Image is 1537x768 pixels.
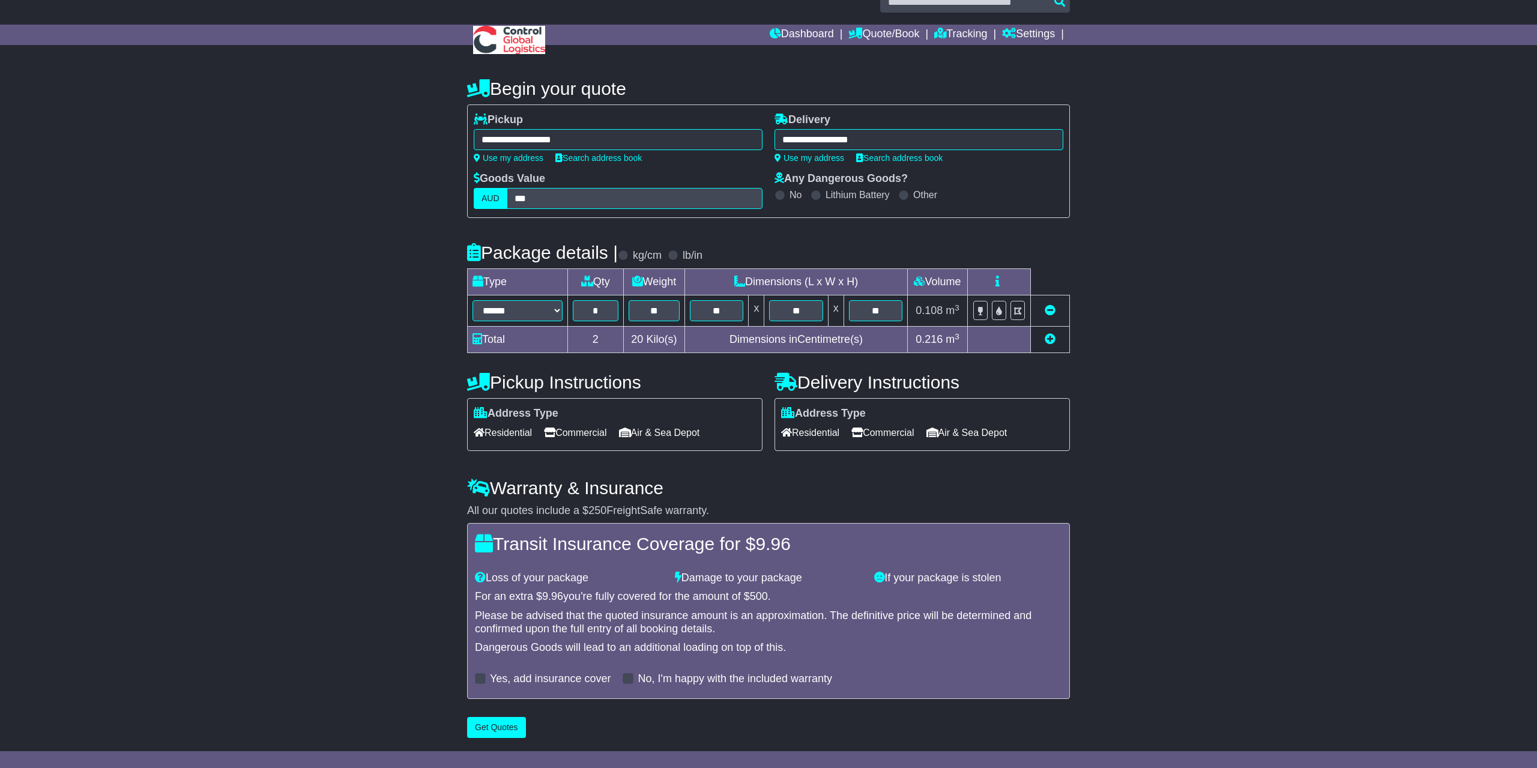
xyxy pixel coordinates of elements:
div: Loss of your package [469,572,669,585]
a: Search address book [856,153,943,163]
h4: Transit Insurance Coverage for $ [475,534,1062,554]
h4: Warranty & Insurance [467,478,1070,498]
label: No [790,189,802,201]
span: 0.108 [916,304,943,316]
label: Delivery [775,113,830,127]
td: Dimensions in Centimetre(s) [685,327,908,353]
label: Pickup [474,113,523,127]
span: Commercial [544,423,606,442]
div: For an extra $ you're fully covered for the amount of $ . [475,590,1062,603]
span: 20 [631,333,643,345]
label: Goods Value [474,172,545,186]
label: Lithium Battery [826,189,890,201]
span: Residential [781,423,839,442]
span: m [946,304,959,316]
sup: 3 [955,332,959,341]
label: Address Type [781,407,866,420]
label: lb/in [683,249,702,262]
a: Settings [1002,25,1055,45]
span: Commercial [851,423,914,442]
td: Weight [623,269,685,295]
a: Dashboard [770,25,834,45]
span: 9.96 [542,590,563,602]
td: Kilo(s) [623,327,685,353]
button: Get Quotes [467,717,526,738]
a: Use my address [775,153,844,163]
div: Damage to your package [669,572,869,585]
span: Air & Sea Depot [926,423,1007,442]
label: Other [913,189,937,201]
td: 2 [568,327,624,353]
h4: Pickup Instructions [467,372,762,392]
label: Yes, add insurance cover [490,673,611,686]
div: Please be advised that the quoted insurance amount is an approximation. The definitive price will... [475,609,1062,635]
label: No, I'm happy with the included warranty [638,673,832,686]
label: Any Dangerous Goods? [775,172,908,186]
a: Search address book [555,153,642,163]
h4: Package details | [467,243,618,262]
a: Use my address [474,153,543,163]
td: Dimensions (L x W x H) [685,269,908,295]
a: Quote/Book [848,25,919,45]
td: Type [468,269,568,295]
span: 0.216 [916,333,943,345]
sup: 3 [955,303,959,312]
div: Dangerous Goods will lead to an additional loading on top of this. [475,641,1062,655]
span: m [946,333,959,345]
a: Add new item [1045,333,1055,345]
td: x [749,295,764,327]
h4: Delivery Instructions [775,372,1070,392]
a: Tracking [934,25,987,45]
span: 250 [588,504,606,516]
td: Qty [568,269,624,295]
label: kg/cm [633,249,662,262]
span: 9.96 [755,534,790,554]
h4: Begin your quote [467,79,1070,98]
a: Remove this item [1045,304,1055,316]
div: All our quotes include a $ FreightSafe warranty. [467,504,1070,518]
label: Address Type [474,407,558,420]
span: Air & Sea Depot [619,423,700,442]
td: Total [468,327,568,353]
label: AUD [474,188,507,209]
span: Residential [474,423,532,442]
td: Volume [907,269,967,295]
div: If your package is stolen [868,572,1068,585]
span: 500 [750,590,768,602]
td: x [828,295,844,327]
